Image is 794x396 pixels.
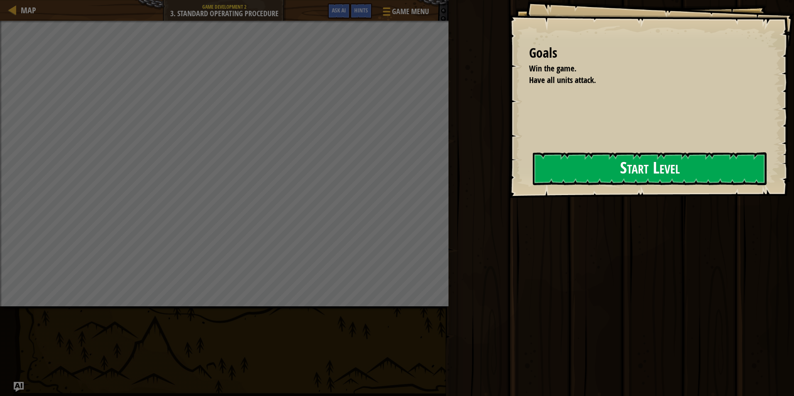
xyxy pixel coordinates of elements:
[519,63,763,75] li: Win the game.
[529,44,765,63] div: Goals
[519,74,763,86] li: Have all units attack.
[332,6,346,14] span: Ask AI
[14,382,24,392] button: Ask AI
[21,5,36,16] span: Map
[529,74,596,86] span: Have all units attack.
[328,3,350,19] button: Ask AI
[392,6,429,17] span: Game Menu
[529,63,576,74] span: Win the game.
[376,3,434,23] button: Game Menu
[533,152,767,185] button: Start Level
[354,6,368,14] span: Hints
[17,5,36,16] a: Map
